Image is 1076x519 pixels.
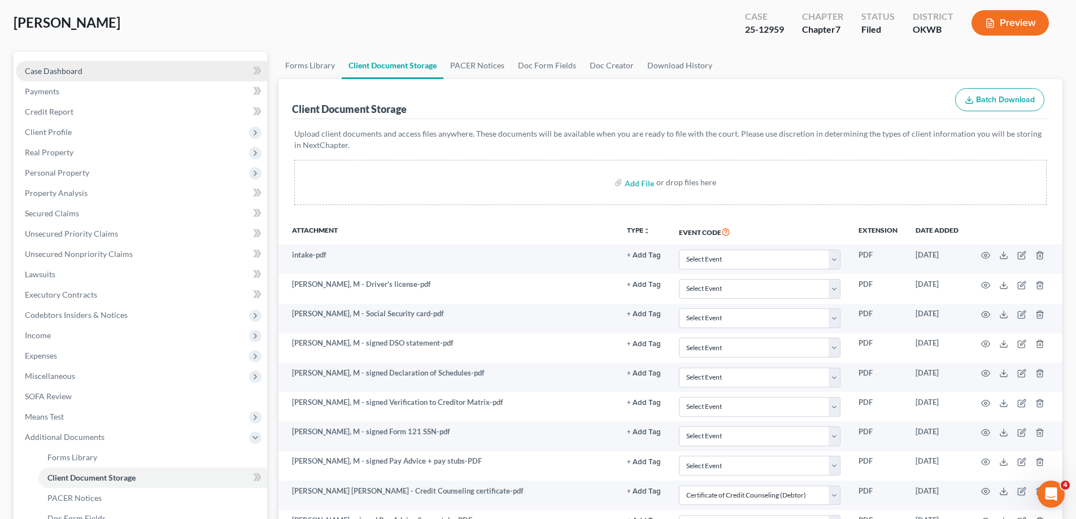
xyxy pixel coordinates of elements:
td: PDF [850,333,907,363]
button: + Add Tag [627,252,661,259]
td: [DATE] [907,333,968,363]
td: [PERSON_NAME], M - signed Declaration of Schedules-pdf [278,363,618,392]
a: + Add Tag [627,397,661,408]
td: [DATE] [907,392,968,421]
td: [PERSON_NAME], M - signed Pay Advice + pay stubs-PDF [278,451,618,481]
div: Case [745,10,784,23]
a: Executory Contracts [16,285,267,305]
a: + Add Tag [627,368,661,378]
td: [PERSON_NAME], M - Social Security card-pdf [278,304,618,333]
span: Unsecured Nonpriority Claims [25,249,133,259]
a: + Add Tag [627,250,661,260]
a: + Add Tag [627,456,661,466]
td: [PERSON_NAME], M - signed Form 121 SSN-pdf [278,421,618,451]
td: [PERSON_NAME], M - signed DSO statement-pdf [278,333,618,363]
button: Batch Download [955,88,1044,112]
span: Payments [25,86,59,96]
a: Credit Report [16,102,267,122]
span: Secured Claims [25,208,79,218]
span: Means Test [25,412,64,421]
button: + Add Tag [627,459,661,466]
span: Property Analysis [25,188,88,198]
div: Status [861,10,895,23]
button: + Add Tag [627,281,661,289]
a: Forms Library [278,52,342,79]
span: Miscellaneous [25,371,75,381]
button: + Add Tag [627,341,661,348]
div: Chapter [802,23,843,36]
a: + Add Tag [627,338,661,348]
div: 25-12959 [745,23,784,36]
span: [PERSON_NAME] [14,14,120,30]
a: Lawsuits [16,264,267,285]
span: Case Dashboard [25,66,82,76]
div: Filed [861,23,895,36]
span: Lawsuits [25,269,55,279]
td: PDF [850,245,907,274]
span: Personal Property [25,168,89,177]
th: Attachment [278,219,618,245]
a: Case Dashboard [16,61,267,81]
span: 7 [835,24,840,34]
div: OKWB [913,23,953,36]
button: + Add Tag [627,311,661,318]
th: Event Code [670,219,850,245]
td: [PERSON_NAME], M - signed Verification to Creditor Matrix-pdf [278,392,618,421]
a: PACER Notices [443,52,511,79]
a: Client Document Storage [342,52,443,79]
a: SOFA Review [16,386,267,407]
span: Credit Report [25,107,73,116]
th: Extension [850,219,907,245]
td: [DATE] [907,451,968,481]
span: Additional Documents [25,432,104,442]
button: + Add Tag [627,370,661,377]
td: [DATE] [907,304,968,333]
td: PDF [850,274,907,303]
a: + Add Tag [627,426,661,437]
span: PACER Notices [47,493,102,503]
div: District [913,10,953,23]
i: unfold_more [643,228,650,234]
span: Batch Download [976,95,1035,104]
span: Unsecured Priority Claims [25,229,118,238]
button: + Add Tag [627,399,661,407]
td: PDF [850,451,907,481]
span: Income [25,330,51,340]
a: Property Analysis [16,183,267,203]
span: Real Property [25,147,73,157]
iframe: Intercom live chat [1038,481,1065,508]
span: SOFA Review [25,391,72,401]
button: TYPEunfold_more [627,227,650,234]
a: Payments [16,81,267,102]
a: + Add Tag [627,486,661,496]
button: Preview [972,10,1049,36]
span: Executory Contracts [25,290,97,299]
a: Client Document Storage [38,468,267,488]
th: Date added [907,219,968,245]
div: or drop files here [656,177,716,188]
button: + Add Tag [627,488,661,495]
a: Doc Creator [583,52,641,79]
a: + Add Tag [627,279,661,290]
a: Unsecured Nonpriority Claims [16,244,267,264]
div: Client Document Storage [292,102,407,116]
td: PDF [850,481,907,510]
td: PDF [850,392,907,421]
a: PACER Notices [38,488,267,508]
div: Chapter [802,10,843,23]
a: + Add Tag [627,308,661,319]
button: + Add Tag [627,429,661,436]
td: [DATE] [907,274,968,303]
td: PDF [850,304,907,333]
span: Client Document Storage [47,473,136,482]
td: [DATE] [907,421,968,451]
a: Secured Claims [16,203,267,224]
td: [DATE] [907,481,968,510]
td: [PERSON_NAME] [PERSON_NAME] - Credit Counseling certificate-pdf [278,481,618,510]
td: [DATE] [907,363,968,392]
a: Unsecured Priority Claims [16,224,267,244]
span: Expenses [25,351,57,360]
span: Client Profile [25,127,72,137]
p: Upload client documents and access files anywhere. These documents will be available when you are... [294,128,1047,151]
td: PDF [850,363,907,392]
